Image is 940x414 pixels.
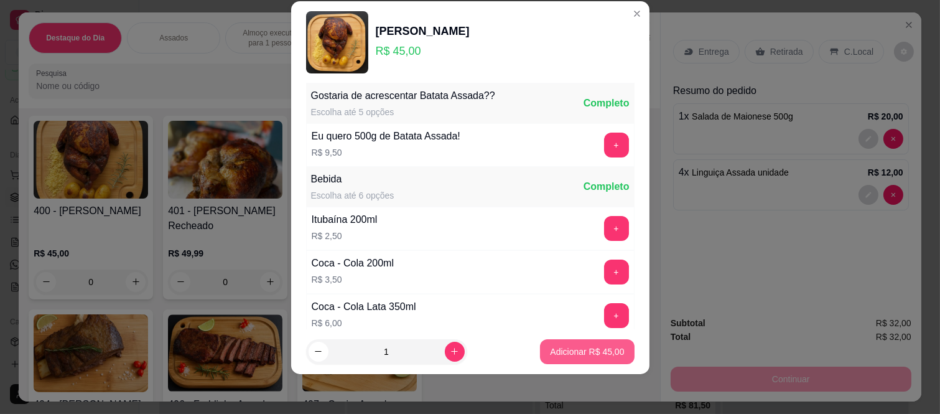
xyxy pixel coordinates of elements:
button: add [604,260,629,285]
div: Eu quero 500g de Batata Assada! [312,129,460,144]
p: R$ 2,50 [312,230,378,242]
button: Close [627,4,647,24]
button: increase-product-quantity [445,342,465,362]
button: Adicionar R$ 45,00 [540,339,634,364]
div: Bebida [311,172,394,187]
p: R$ 6,00 [312,317,416,329]
button: decrease-product-quantity [309,342,328,362]
div: [PERSON_NAME] [376,22,470,40]
div: Gostaria de acrescentar Batata Assada?? [311,88,495,103]
div: Escolha até 5 opções [311,106,495,118]
p: Adicionar R$ 45,00 [550,346,624,358]
div: Completo [584,96,630,111]
button: add [604,133,629,158]
div: Itubaína 200ml [312,212,378,227]
p: R$ 9,50 [312,146,460,159]
div: Completo [584,179,630,194]
div: Coca - Cola 200ml [312,256,394,271]
img: product-image [306,11,368,73]
p: R$ 3,50 [312,273,394,286]
button: add [604,216,629,241]
div: Escolha até 6 opções [311,189,394,202]
button: add [604,303,629,328]
div: Coca - Cola Lata 350ml [312,299,416,314]
p: R$ 45,00 [376,42,470,60]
